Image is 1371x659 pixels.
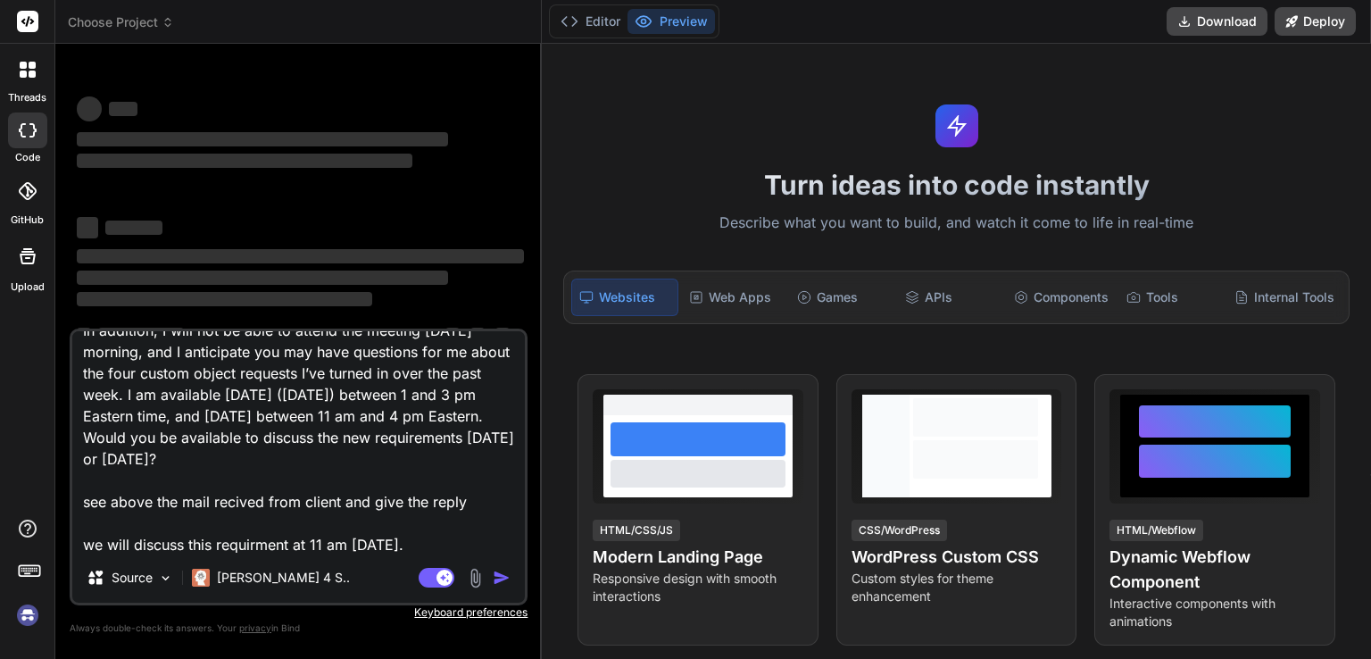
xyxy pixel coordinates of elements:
span: ‌ [77,249,524,263]
span: ‌ [109,102,137,116]
div: HTML/Webflow [1109,520,1203,541]
span: ‌ [77,132,448,146]
span: ‌ [105,221,162,235]
span: ‌ [77,292,372,306]
p: Always double-check its answers. Your in Bind [70,620,528,637]
p: Responsive design with smooth interactions [593,570,803,605]
h4: WordPress Custom CSS [852,545,1062,570]
span: ‌ [98,328,184,342]
p: [PERSON_NAME] 4 S.. [217,569,350,587]
span: Choose Project [68,13,174,31]
img: attachment [465,568,486,588]
div: APIs [898,279,1002,316]
span: ‌ [77,96,102,121]
div: HTML/CSS/JS [593,520,680,541]
p: Source [112,569,153,587]
span: View Prompt [977,389,1054,407]
span: ‌ [495,328,510,342]
img: signin [12,600,43,630]
span: View Prompt [719,389,796,407]
img: Claude 4 Sonnet [192,569,210,587]
button: Download [1167,7,1267,36]
img: Pick Models [158,571,173,586]
span: ‌ [445,328,460,342]
button: Editor [553,9,627,34]
span: ‌ [77,217,98,238]
label: GitHub [11,213,44,228]
p: Keyboard preferences [70,605,528,620]
img: icon [493,569,511,587]
div: CSS/WordPress [852,520,947,541]
div: Internal Tools [1227,279,1342,316]
p: Describe what you want to build, and watch it come to life in real-time [553,212,1360,235]
h4: Modern Landing Page [593,545,803,570]
span: ‌ [77,328,91,342]
div: Tools [1119,279,1224,316]
button: Preview [627,9,715,34]
span: ‌ [77,271,448,285]
div: Components [1007,279,1116,316]
label: code [15,150,40,165]
button: Deploy [1275,7,1356,36]
h1: Turn ideas into code instantly [553,169,1360,201]
h4: Dynamic Webflow Component [1109,545,1320,595]
span: View Prompt [1236,389,1313,407]
label: Upload [11,279,45,295]
div: Games [790,279,894,316]
label: threads [8,90,46,105]
span: privacy [239,622,271,633]
div: Web Apps [682,279,786,316]
textarea: In addition, I will not be able to attend the meeting [DATE] morning, and I anticipate you may ha... [72,331,525,553]
p: Custom styles for theme enhancement [852,570,1062,605]
div: Websites [571,279,677,316]
p: Interactive components with animations [1109,595,1320,630]
span: ‌ [77,154,412,168]
span: ‌ [470,328,485,342]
